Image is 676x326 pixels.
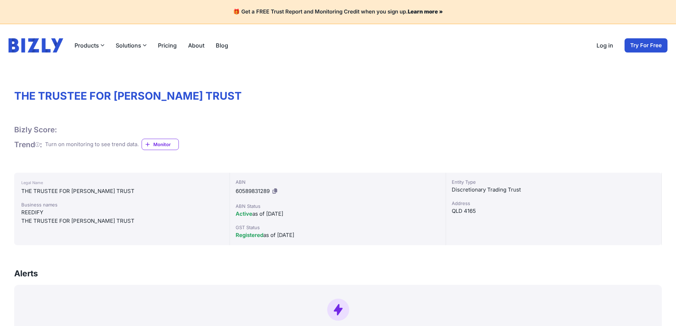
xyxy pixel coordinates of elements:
button: Products [75,41,104,50]
div: ABN [236,178,440,186]
a: Blog [216,41,228,50]
button: Solutions [116,41,147,50]
div: GST Status [236,224,440,231]
a: Log in [597,41,613,50]
span: Monitor [153,141,178,148]
a: Learn more » [408,8,443,15]
h1: Trend : [14,140,42,149]
div: Legal Name [21,178,222,187]
span: Registered [236,232,263,238]
div: Entity Type [452,178,656,186]
div: Turn on monitoring to see trend data. [45,140,139,149]
a: Try For Free [625,38,667,53]
a: Pricing [158,41,177,50]
span: Active [236,210,252,217]
a: About [188,41,204,50]
h4: 🎁 Get a FREE Trust Report and Monitoring Credit when you sign up. [9,9,667,15]
div: Address [452,200,656,207]
div: THE TRUSTEE FOR [PERSON_NAME] TRUST [21,217,222,225]
span: 60589831289 [236,188,270,194]
div: THE TRUSTEE FOR [PERSON_NAME] TRUST [21,187,222,195]
a: Monitor [142,139,179,150]
div: REEDIFY [21,208,222,217]
div: QLD 4165 [452,207,656,215]
div: Business names [21,201,222,208]
div: Discretionary Trading Trust [452,186,656,194]
div: ABN Status [236,203,440,210]
h1: Bizly Score: [14,125,57,134]
div: as of [DATE] [236,231,440,239]
h3: Alerts [14,268,38,279]
div: as of [DATE] [236,210,440,218]
h1: THE TRUSTEE FOR [PERSON_NAME] TRUST [14,89,662,102]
